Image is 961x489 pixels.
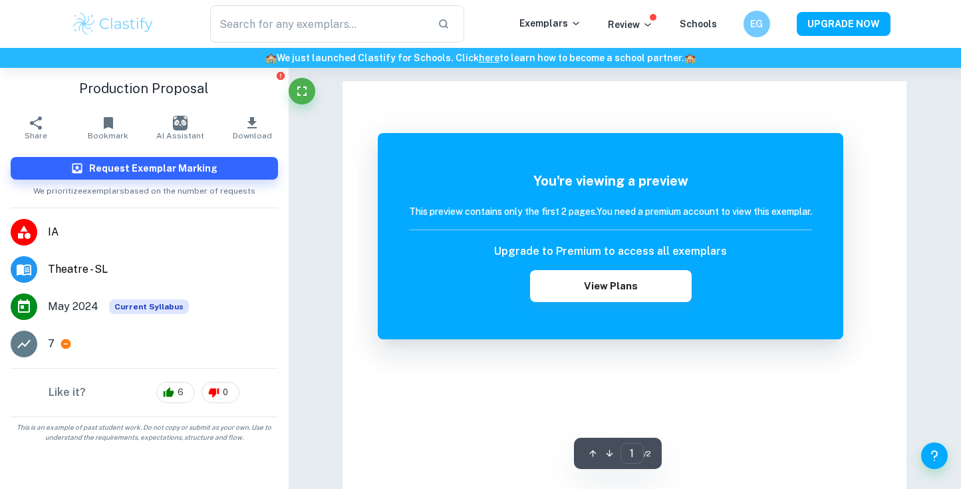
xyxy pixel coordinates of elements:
[644,448,651,460] span: / 2
[276,71,286,81] button: Report issue
[744,11,770,37] button: EG
[921,442,948,469] button: Help and Feedback
[5,422,283,442] span: This is an example of past student work. Do not copy or submit as your own. Use to understand the...
[289,78,315,104] button: Fullscreen
[109,299,189,314] div: This exemplar is based on the current syllabus. Feel free to refer to it for inspiration/ideas wh...
[48,299,98,315] span: May 2024
[25,131,47,140] span: Share
[109,299,189,314] span: Current Syllabus
[210,5,428,43] input: Search for any exemplars...
[71,11,156,37] img: Clastify logo
[409,171,812,191] h5: You're viewing a preview
[49,385,86,401] h6: Like it?
[494,244,727,259] h6: Upgrade to Premium to access all exemplars
[749,17,764,31] h6: EG
[608,17,653,32] p: Review
[173,116,188,130] img: AI Assistant
[797,12,891,36] button: UPGRADE NOW
[88,131,128,140] span: Bookmark
[11,79,278,98] h1: Production Proposal
[3,51,958,65] h6: We just launched Clastify for Schools. Click to learn how to become a school partner.
[89,161,217,176] h6: Request Exemplar Marking
[48,261,278,277] span: Theatre - SL
[216,109,288,146] button: Download
[170,386,191,399] span: 6
[680,19,717,29] a: Schools
[33,180,255,197] span: We prioritize exemplars based on the number of requests
[265,53,277,63] span: 🏫
[519,16,581,31] p: Exemplars
[684,53,696,63] span: 🏫
[156,131,204,140] span: AI Assistant
[11,157,278,180] button: Request Exemplar Marking
[233,131,272,140] span: Download
[479,53,499,63] a: here
[215,386,235,399] span: 0
[144,109,216,146] button: AI Assistant
[72,109,144,146] button: Bookmark
[409,204,812,219] h6: This preview contains only the first 2 pages. You need a premium account to view this exemplar.
[530,270,691,302] button: View Plans
[48,336,55,352] p: 7
[48,224,278,240] span: IA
